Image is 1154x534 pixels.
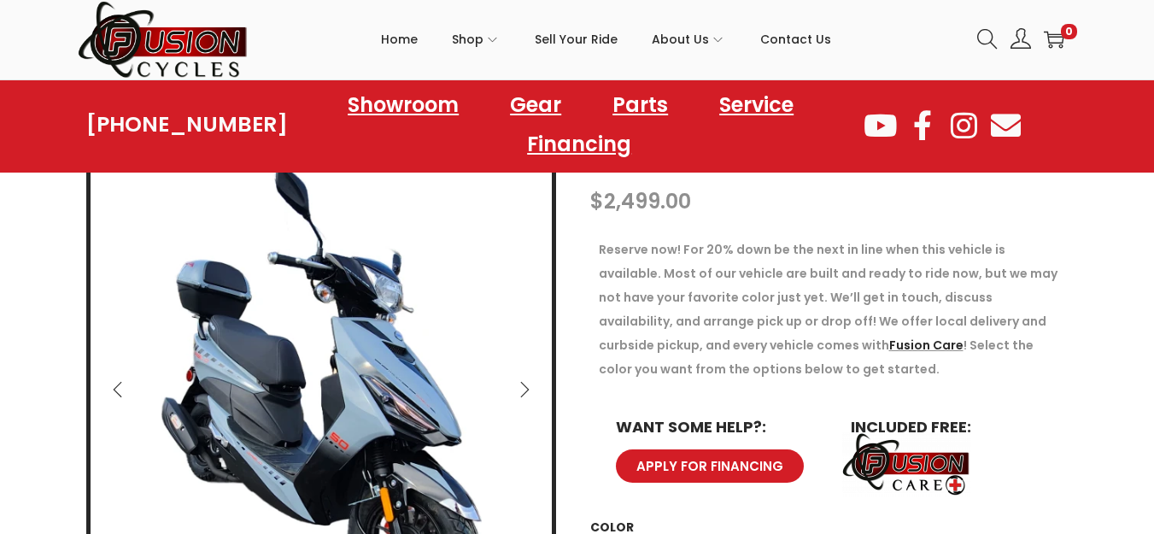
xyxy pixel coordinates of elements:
[510,125,648,164] a: Financing
[760,1,831,78] a: Contact Us
[381,1,418,78] a: Home
[616,420,817,435] h6: WANT SOME HELP?:
[249,1,964,78] nav: Primary navigation
[99,371,137,408] button: Previous
[288,85,861,164] nav: Menu
[652,18,709,61] span: About Us
[535,18,618,61] span: Sell Your Ride
[702,85,811,125] a: Service
[616,449,804,483] a: APPLY FOR FINANCING
[452,18,483,61] span: Shop
[599,238,1069,381] p: Reserve now! For 20% down be the next in line when this vehicle is available. Most of our vehicle...
[595,85,685,125] a: Parts
[851,420,1051,435] h6: INCLUDED FREE:
[652,1,726,78] a: About Us
[636,460,783,472] span: APPLY FOR FINANCING
[535,1,618,78] a: Sell Your Ride
[590,187,604,215] span: $
[1044,29,1064,50] a: 0
[86,113,288,137] a: [PHONE_NUMBER]
[506,371,543,408] button: Next
[331,85,476,125] a: Showroom
[760,18,831,61] span: Contact Us
[889,337,964,354] a: Fusion Care
[493,85,578,125] a: Gear
[452,1,501,78] a: Shop
[590,187,691,215] bdi: 2,499.00
[381,18,418,61] span: Home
